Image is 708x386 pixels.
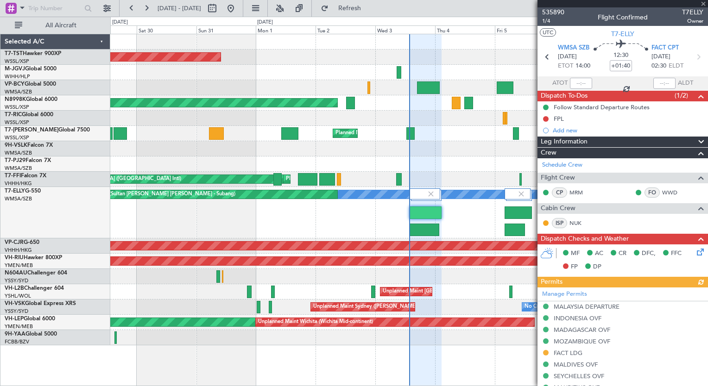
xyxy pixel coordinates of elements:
a: VH-VSKGlobal Express XRS [5,301,76,306]
a: T7-FFIFalcon 7X [5,173,46,179]
a: WSSL/XSP [5,58,29,65]
a: VP-CJRG-650 [5,240,39,245]
span: VP-BCY [5,81,25,87]
a: MRM [569,188,590,197]
span: WMSA SZB [558,44,589,53]
div: Unplanned Maint [GEOGRAPHIC_DATA] ([GEOGRAPHIC_DATA]) [383,285,535,299]
a: WSSL/XSP [5,104,29,111]
div: Add new [553,126,703,134]
a: YSSY/SYD [5,308,28,315]
a: WMSA/SZB [5,88,32,95]
span: Refresh [330,5,369,12]
span: CR [619,249,626,258]
span: VH-LEP [5,316,24,322]
div: Flight Confirmed [598,12,648,22]
a: WMSA/SZB [5,165,32,172]
span: FACT CPT [651,44,679,53]
span: Owner [682,17,703,25]
a: T7-RICGlobal 6000 [5,112,53,118]
span: 12:30 [613,51,628,60]
a: T7-[PERSON_NAME]Global 7500 [5,127,90,133]
span: 9H-YAA [5,331,25,337]
span: VH-VSK [5,301,25,306]
a: 9H-VSLKFalcon 7X [5,143,53,148]
a: YSSY/SYD [5,277,28,284]
span: Flight Crew [541,173,575,183]
a: VHHH/HKG [5,180,32,187]
span: VP-CJR [5,240,24,245]
span: ELDT [669,62,683,71]
div: Unplanned Maint Sydney ([PERSON_NAME] Intl) [313,300,427,314]
a: WSSL/XSP [5,134,29,141]
a: WMSA/SZB [5,149,32,156]
span: T7ELLY [682,7,703,17]
span: DP [593,262,601,272]
span: Leg Information [541,137,588,147]
span: T7-TST [5,51,23,56]
a: T7-ELLYG-550 [5,188,41,194]
a: VH-RIUHawker 800XP [5,255,62,261]
span: T7-PJ29 [5,158,25,163]
a: WMSA/SZB [5,195,32,202]
div: ISP [552,218,567,228]
div: Mon 1 [256,25,316,34]
span: Dispatch Checks and Weather [541,234,629,244]
span: ALDT [678,79,693,88]
span: Dispatch To-Dos [541,91,588,101]
span: 14:00 [575,62,590,71]
a: WWD [662,188,683,197]
a: VHHH/HKG [5,247,32,254]
span: ETOT [558,62,573,71]
div: Planned Maint [GEOGRAPHIC_DATA] ([GEOGRAPHIC_DATA] Intl) [286,172,441,186]
span: ATOT [552,79,568,88]
button: UTC [540,28,556,37]
span: 9H-VSLK [5,143,27,148]
a: 9H-YAAGlobal 5000 [5,331,57,337]
button: All Aircraft [10,18,101,33]
a: T7-TSTHawker 900XP [5,51,61,56]
a: N8998KGlobal 6000 [5,97,57,102]
a: N604AUChallenger 604 [5,270,67,276]
span: T7-[PERSON_NAME] [5,127,58,133]
span: [DATE] - [DATE] [158,4,201,12]
span: N604AU [5,270,27,276]
span: FFC [671,249,682,258]
a: M-JGVJGlobal 5000 [5,66,57,72]
a: YSHL/WOL [5,293,31,299]
a: WIHH/HLP [5,73,30,80]
a: VH-L2BChallenger 604 [5,286,64,291]
span: AC [595,249,603,258]
span: N8998K [5,97,26,102]
span: Cabin Crew [541,203,575,214]
span: 02:30 [651,62,666,71]
div: [DATE] [112,19,128,26]
a: FCBB/BZV [5,338,29,345]
span: FP [571,262,578,272]
div: Unplanned Maint Wichita (Wichita Mid-continent) [258,315,373,329]
span: [DATE] [558,52,577,62]
div: Sat 30 [137,25,196,34]
span: M-JGVJ [5,66,25,72]
button: Refresh [316,1,372,16]
span: MF [571,249,580,258]
span: 1/4 [542,17,564,25]
a: WSSL/XSP [5,119,29,126]
div: FO [645,187,660,198]
div: No Crew [525,300,546,314]
span: 535890 [542,7,564,17]
div: CP [552,187,567,198]
span: [DATE] [651,52,670,62]
span: (1/2) [675,91,688,100]
a: VP-BCYGlobal 5000 [5,81,56,87]
span: T7-ELLY [5,188,25,194]
div: FPL [554,115,564,123]
a: Schedule Crew [542,161,582,170]
div: Sun 31 [196,25,256,34]
span: VH-L2B [5,286,24,291]
a: YMEN/MEB [5,262,33,269]
span: T7-RIC [5,112,22,118]
span: All Aircraft [24,22,98,29]
span: VH-RIU [5,255,24,261]
div: [DATE] [257,19,273,26]
span: DFC, [642,249,656,258]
